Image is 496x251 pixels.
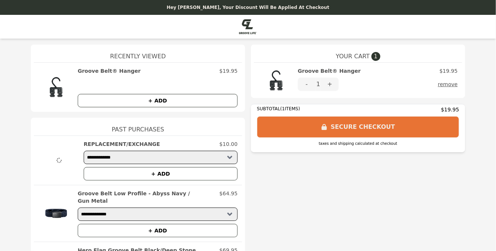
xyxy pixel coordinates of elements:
[84,140,160,148] h2: REPLACEMENT/EXCHANGE
[336,52,370,61] span: YOUR CART
[78,94,238,107] button: + ADD
[219,140,238,148] p: $10.00
[38,67,74,107] img: Groove Belt® Hanger
[84,167,238,180] button: + ADD
[239,19,257,34] img: Brand Logo
[257,116,459,138] button: SECURE CHECKOUT
[298,67,361,75] h2: Groove Belt® Hanger
[257,141,459,146] div: taxes and shipping calculated at checkout
[280,106,300,111] span: ( 1 ITEMS)
[441,106,459,113] span: $19.95
[438,78,458,91] button: remove
[34,118,242,136] h1: Past Purchases
[4,4,492,10] p: Hey [PERSON_NAME], your discount will be applied at checkout
[316,78,321,91] div: 1
[219,190,238,205] p: $64.95
[219,67,238,75] p: $19.95
[257,106,280,111] span: SUBTOTAL
[78,208,238,221] select: Select a product variant
[34,45,242,62] h1: Recently Viewed
[38,190,74,237] img: Groove Belt Low Profile - Abyss Navy / Gun Metal
[258,67,294,94] img: Groove Belt® Hanger
[371,52,380,61] span: 1
[78,67,141,75] h2: Groove Belt® Hanger
[78,224,238,237] button: + ADD
[84,151,238,164] select: Select a product variant
[321,78,339,91] button: +
[298,78,316,91] button: -
[439,67,458,75] p: $19.95
[78,190,216,205] h2: Groove Belt Low Profile - Abyss Navy / Gun Metal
